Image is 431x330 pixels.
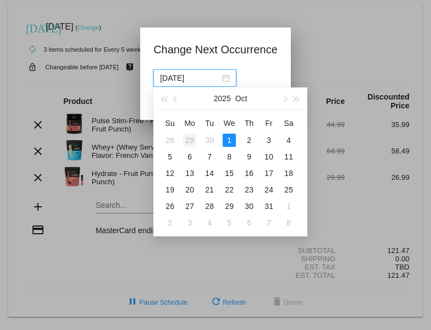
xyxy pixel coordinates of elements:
[279,182,299,198] td: 10/25/2025
[200,198,219,215] td: 10/28/2025
[214,87,231,109] button: 2025
[180,165,200,182] td: 10/13/2025
[279,215,299,231] td: 11/8/2025
[160,165,180,182] td: 10/12/2025
[180,215,200,231] td: 11/3/2025
[282,183,295,196] div: 25
[239,114,259,132] th: Thu
[262,183,275,196] div: 24
[183,167,196,180] div: 13
[242,150,256,163] div: 9
[183,200,196,213] div: 27
[242,200,256,213] div: 30
[219,215,239,231] td: 11/5/2025
[219,148,239,165] td: 10/8/2025
[163,150,176,163] div: 5
[262,200,275,213] div: 31
[180,182,200,198] td: 10/20/2025
[183,150,196,163] div: 6
[200,148,219,165] td: 10/7/2025
[219,165,239,182] td: 10/15/2025
[180,198,200,215] td: 10/27/2025
[262,134,275,147] div: 3
[183,216,196,229] div: 3
[219,132,239,148] td: 10/1/2025
[160,72,220,84] input: Select date
[170,87,183,109] button: Previous month (PageUp)
[183,134,196,147] div: 29
[200,165,219,182] td: 10/14/2025
[200,182,219,198] td: 10/21/2025
[262,167,275,180] div: 17
[291,87,303,109] button: Next year (Control + right)
[180,132,200,148] td: 9/29/2025
[259,165,279,182] td: 10/17/2025
[160,148,180,165] td: 10/5/2025
[279,198,299,215] td: 11/1/2025
[282,167,295,180] div: 18
[203,167,216,180] div: 14
[282,134,295,147] div: 4
[259,148,279,165] td: 10/10/2025
[279,132,299,148] td: 10/4/2025
[259,132,279,148] td: 10/3/2025
[223,134,236,147] div: 1
[282,216,295,229] div: 8
[223,200,236,213] div: 29
[203,200,216,213] div: 28
[262,150,275,163] div: 10
[278,87,290,109] button: Next month (PageDown)
[160,132,180,148] td: 9/28/2025
[235,87,247,109] button: Oct
[180,114,200,132] th: Mon
[200,132,219,148] td: 9/30/2025
[282,200,295,213] div: 1
[279,148,299,165] td: 10/11/2025
[160,114,180,132] th: Sun
[239,165,259,182] td: 10/16/2025
[160,215,180,231] td: 11/2/2025
[279,165,299,182] td: 10/18/2025
[203,183,216,196] div: 21
[223,150,236,163] div: 8
[163,183,176,196] div: 19
[239,215,259,231] td: 11/6/2025
[200,215,219,231] td: 11/4/2025
[223,167,236,180] div: 15
[203,216,216,229] div: 4
[203,134,216,147] div: 30
[163,167,176,180] div: 12
[259,114,279,132] th: Fri
[219,182,239,198] td: 10/22/2025
[180,148,200,165] td: 10/6/2025
[223,216,236,229] div: 5
[259,215,279,231] td: 11/7/2025
[239,182,259,198] td: 10/23/2025
[219,198,239,215] td: 10/29/2025
[239,148,259,165] td: 10/9/2025
[242,134,256,147] div: 2
[158,87,170,109] button: Last year (Control + left)
[242,216,256,229] div: 6
[219,114,239,132] th: Wed
[239,198,259,215] td: 10/30/2025
[259,198,279,215] td: 10/31/2025
[242,167,256,180] div: 16
[163,200,176,213] div: 26
[242,183,256,196] div: 23
[279,114,299,132] th: Sat
[153,41,278,58] h1: Change Next Occurrence
[203,150,216,163] div: 7
[239,132,259,148] td: 10/2/2025
[282,150,295,163] div: 11
[163,216,176,229] div: 2
[259,182,279,198] td: 10/24/2025
[160,198,180,215] td: 10/26/2025
[163,134,176,147] div: 28
[262,216,275,229] div: 7
[200,114,219,132] th: Tue
[223,183,236,196] div: 22
[183,183,196,196] div: 20
[160,182,180,198] td: 10/19/2025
